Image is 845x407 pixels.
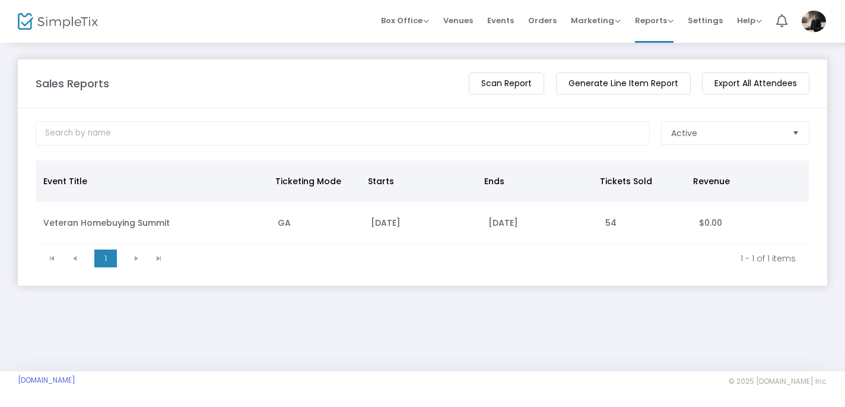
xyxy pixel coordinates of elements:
m-panel-title: Sales Reports [36,75,109,92]
th: Tickets Sold [593,160,685,202]
kendo-pager-info: 1 - 1 of 1 items [179,253,796,264]
th: Event Title [36,160,268,202]
input: Search by name [36,121,650,146]
div: Data table [36,160,809,244]
m-button: Export All Attendees [702,72,809,94]
m-button: Scan Report [469,72,544,94]
span: Help [737,15,762,26]
span: Reports [635,15,674,26]
td: Veteran Homebuying Summit [36,202,271,244]
span: Events [487,5,514,36]
span: Box Office [381,15,429,26]
td: [DATE] [364,202,481,244]
a: [DOMAIN_NAME] [18,376,75,385]
span: Page 1 [94,250,117,267]
td: [DATE] [481,202,598,244]
span: Revenue [693,175,730,187]
span: Venues [443,5,473,36]
span: Active [671,127,697,139]
td: $0.00 [692,202,809,244]
span: Marketing [571,15,621,26]
span: © 2025 [DOMAIN_NAME] Inc. [729,377,827,386]
span: Orders [528,5,557,36]
button: Select [787,122,804,144]
th: Starts [361,160,476,202]
th: Ticketing Mode [268,160,361,202]
th: Ends [477,160,593,202]
m-button: Generate Line Item Report [556,72,691,94]
td: 54 [598,202,692,244]
span: Settings [688,5,723,36]
td: GA [271,202,364,244]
